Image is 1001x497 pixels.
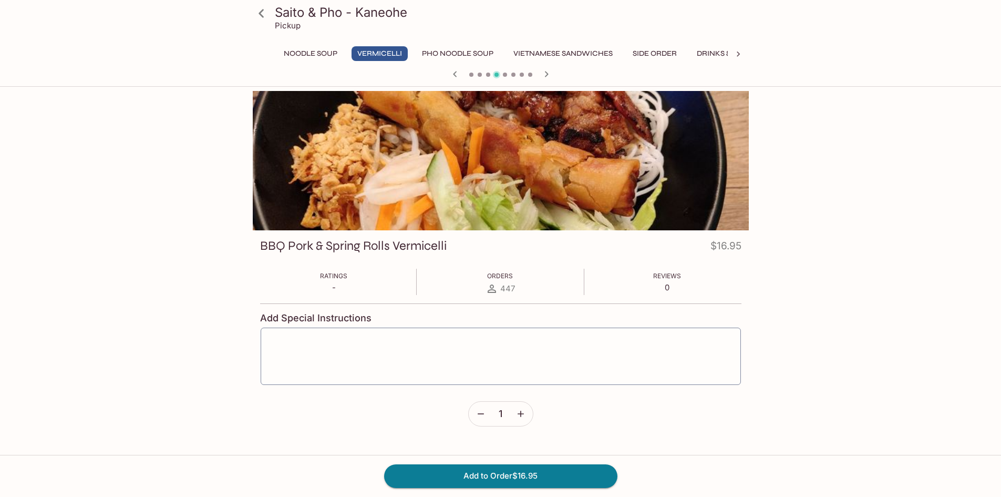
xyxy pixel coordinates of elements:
h4: $16.95 [710,238,741,258]
p: 0 [653,282,681,292]
button: Pho Noodle Soup [416,46,499,61]
button: Noodle Soup [278,46,343,61]
span: 447 [500,283,515,293]
span: Reviews [653,272,681,280]
h3: Saito & Pho - Kaneohe [275,4,745,21]
span: Orders [487,272,513,280]
button: Side Order [627,46,683,61]
span: 1 [499,408,502,420]
button: Vietnamese Sandwiches [508,46,618,61]
span: Ratings [320,272,347,280]
div: BBQ Pork & Spring Rolls Vermicelli [253,91,749,230]
p: Pickup [275,21,301,31]
p: - [320,282,347,292]
h3: BBQ Pork & Spring Rolls Vermicelli [260,238,447,254]
button: Drinks & Desserts [691,46,775,61]
button: Vermicelli [352,46,408,61]
button: Add to Order$16.95 [384,464,617,488]
h4: Add Special Instructions [260,312,741,324]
